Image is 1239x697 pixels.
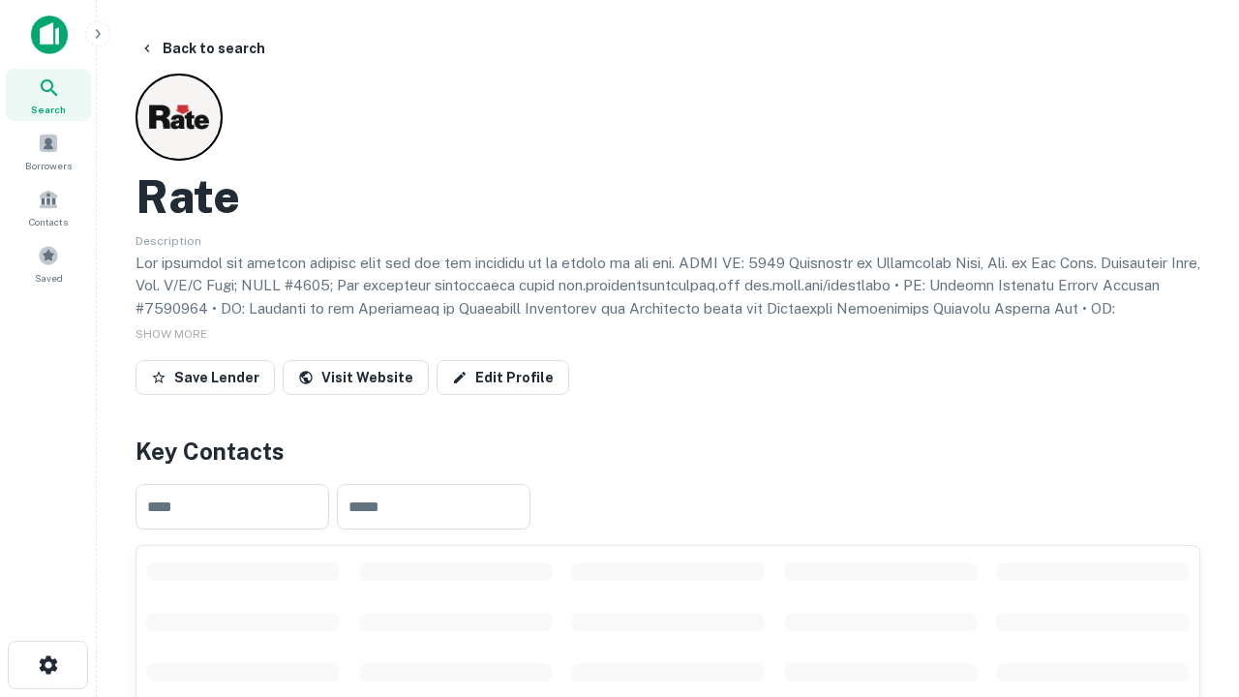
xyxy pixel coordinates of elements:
[6,181,91,233] a: Contacts
[6,125,91,177] a: Borrowers
[136,360,275,395] button: Save Lender
[31,15,68,54] img: capitalize-icon.png
[132,31,273,66] button: Back to search
[136,327,207,341] span: SHOW MORE
[6,237,91,289] a: Saved
[136,234,201,248] span: Description
[35,270,63,286] span: Saved
[437,360,569,395] a: Edit Profile
[283,360,429,395] a: Visit Website
[25,158,72,173] span: Borrowers
[136,434,1200,469] h4: Key Contacts
[29,214,68,229] span: Contacts
[136,168,240,225] h2: Rate
[136,252,1200,435] p: Lor ipsumdol sit ametcon adipisc elit sed doe tem incididu ut la etdolo ma ali eni. ADMI VE: 5949...
[31,102,66,117] span: Search
[1142,542,1239,635] iframe: Chat Widget
[6,69,91,121] a: Search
